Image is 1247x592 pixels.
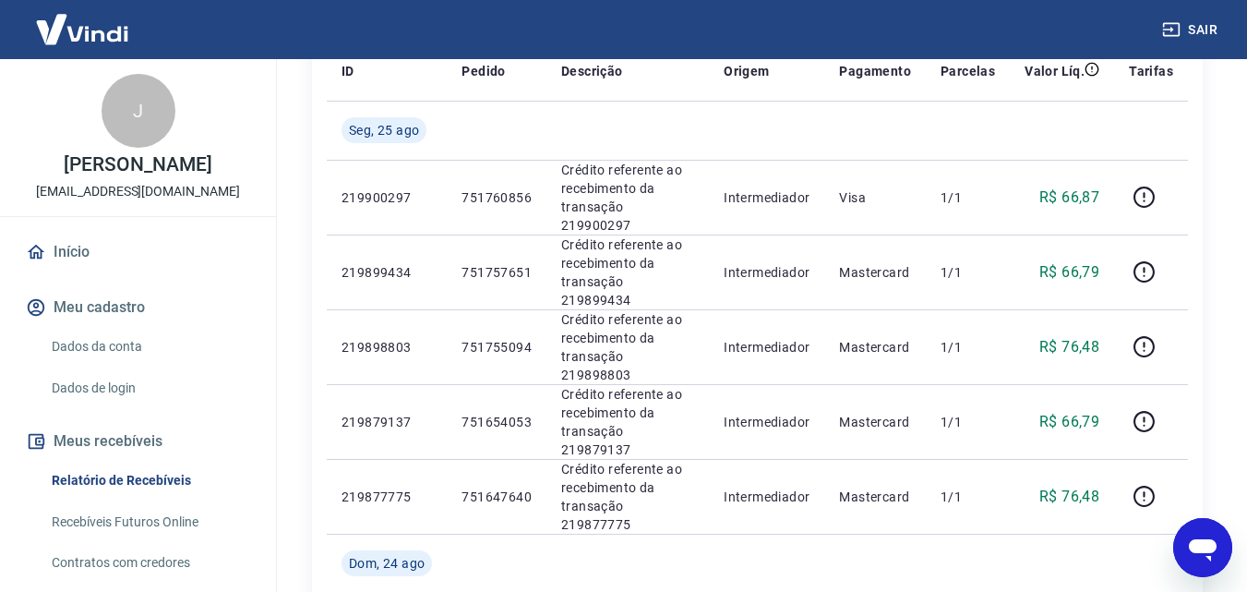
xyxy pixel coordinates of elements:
p: [EMAIL_ADDRESS][DOMAIN_NAME] [36,182,240,201]
p: Intermediador [724,263,809,282]
p: R$ 76,48 [1039,486,1099,508]
p: Mastercard [839,488,911,506]
p: Descrição [561,62,623,80]
a: Relatório de Recebíveis [44,462,254,500]
p: Intermediador [724,413,809,431]
p: R$ 66,87 [1039,187,1099,209]
a: Início [22,232,254,272]
p: Crédito referente ao recebimento da transação 219899434 [561,236,694,309]
p: 751757651 [462,263,532,282]
p: R$ 66,79 [1039,261,1099,284]
p: 219899434 [342,263,432,282]
a: Contratos com credores [44,544,254,582]
p: 751654053 [462,413,532,431]
div: J [102,74,175,148]
span: Dom, 24 ago [349,554,425,573]
p: Visa [839,188,911,207]
p: 1/1 [941,263,995,282]
p: 751755094 [462,338,532,356]
img: Vindi [22,1,142,57]
p: Tarifas [1129,62,1173,80]
p: 219879137 [342,413,432,431]
p: 219877775 [342,488,432,506]
a: Recebíveis Futuros Online [44,503,254,541]
p: Crédito referente ao recebimento da transação 219898803 [561,310,694,384]
a: Dados de login [44,369,254,407]
button: Meu cadastro [22,287,254,328]
p: R$ 76,48 [1039,336,1099,358]
p: 1/1 [941,338,995,356]
button: Meus recebíveis [22,421,254,462]
p: 1/1 [941,413,995,431]
p: 751760856 [462,188,532,207]
p: Parcelas [941,62,995,80]
p: Valor Líq. [1025,62,1085,80]
p: 1/1 [941,488,995,506]
p: Intermediador [724,338,809,356]
p: Intermediador [724,488,809,506]
p: Crédito referente ao recebimento da transação 219879137 [561,385,694,459]
p: Mastercard [839,338,911,356]
p: Crédito referente ao recebimento da transação 219900297 [561,161,694,235]
p: Mastercard [839,413,911,431]
p: ID [342,62,354,80]
p: Mastercard [839,263,911,282]
p: Pedido [462,62,505,80]
span: Seg, 25 ago [349,121,419,139]
p: 751647640 [462,488,532,506]
p: 219900297 [342,188,432,207]
p: 1/1 [941,188,995,207]
p: Intermediador [724,188,809,207]
p: 219898803 [342,338,432,356]
button: Sair [1158,13,1225,47]
p: Origem [724,62,769,80]
p: Pagamento [839,62,911,80]
iframe: Botão para abrir a janela de mensagens [1173,518,1232,577]
a: Dados da conta [44,328,254,366]
p: Crédito referente ao recebimento da transação 219877775 [561,460,694,534]
p: [PERSON_NAME] [64,155,211,175]
p: R$ 66,79 [1039,411,1099,433]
